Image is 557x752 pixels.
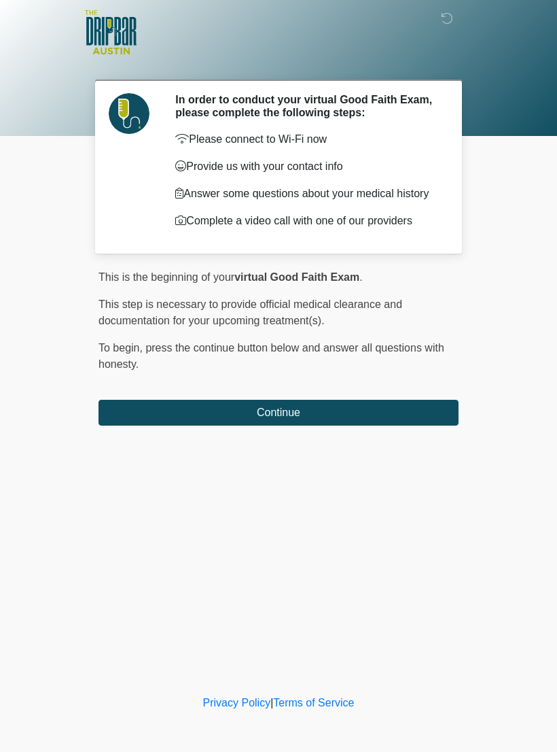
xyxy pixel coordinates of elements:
button: Continue [98,400,459,426]
p: Please connect to Wi-Fi now [175,131,438,148]
a: Privacy Policy [203,697,271,708]
a: Terms of Service [273,697,354,708]
strong: virtual Good Faith Exam [234,271,359,283]
h2: In order to conduct your virtual Good Faith Exam, please complete the following steps: [175,93,438,119]
p: Complete a video call with one of our providers [175,213,438,229]
span: To begin, [98,342,145,354]
span: . [359,271,362,283]
p: Provide us with your contact info [175,158,438,175]
img: The DRIPBaR - Austin The Domain Logo [85,10,137,54]
span: press the continue button below and answer all questions with honesty. [98,342,444,370]
span: This step is necessary to provide official medical clearance and documentation for your upcoming ... [98,298,402,326]
a: | [270,697,273,708]
img: Agent Avatar [109,93,149,134]
p: Answer some questions about your medical history [175,186,438,202]
span: This is the beginning of your [98,271,234,283]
